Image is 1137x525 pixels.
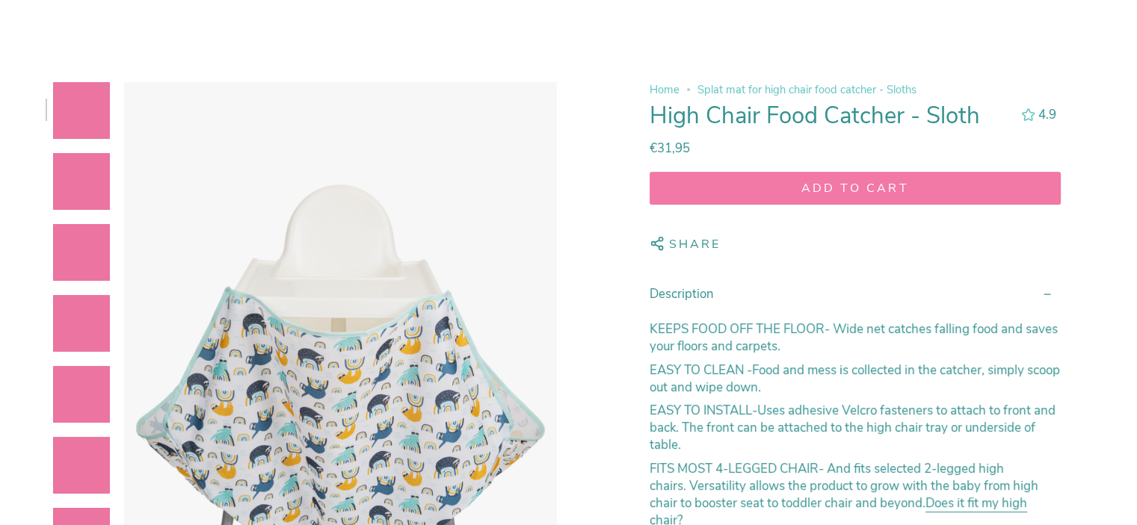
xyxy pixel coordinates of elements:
[697,82,916,97] span: Splat mat for high chair food catcher - Sloths
[650,460,819,477] strong: FITS MOST 4-LEGGED CHAIR
[669,236,721,256] span: Share
[650,172,1061,205] button: Add to cart
[1021,108,1035,121] div: 4.93 out of 5.0 stars
[1014,105,1060,125] button: 4.93 out of 5.0 stars
[650,402,752,419] strong: EASY TO INSTALL
[650,82,680,97] a: Home
[650,273,1061,314] summary: Description
[650,361,1061,396] p: Food and mess is collected in the catcher, simply scoop out and wipe down.
[650,321,825,338] strong: KEEPS FOOD OFF THE FLOOR
[650,402,1056,453] span: Uses adhesive Velcro fasteners to attach to front and back. The front can be attached to the high...
[650,102,1008,130] h1: High Chair Food Catcher - Sloth
[650,321,1061,355] p: - Wide net catches falling food and saves your floors and carpets.
[650,229,721,260] button: Share
[1038,106,1056,123] span: 4.9
[650,140,690,157] span: €31,95
[664,180,1047,196] span: Add to cart
[650,402,1061,453] p: -
[650,361,752,379] strong: EASY TO CLEAN -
